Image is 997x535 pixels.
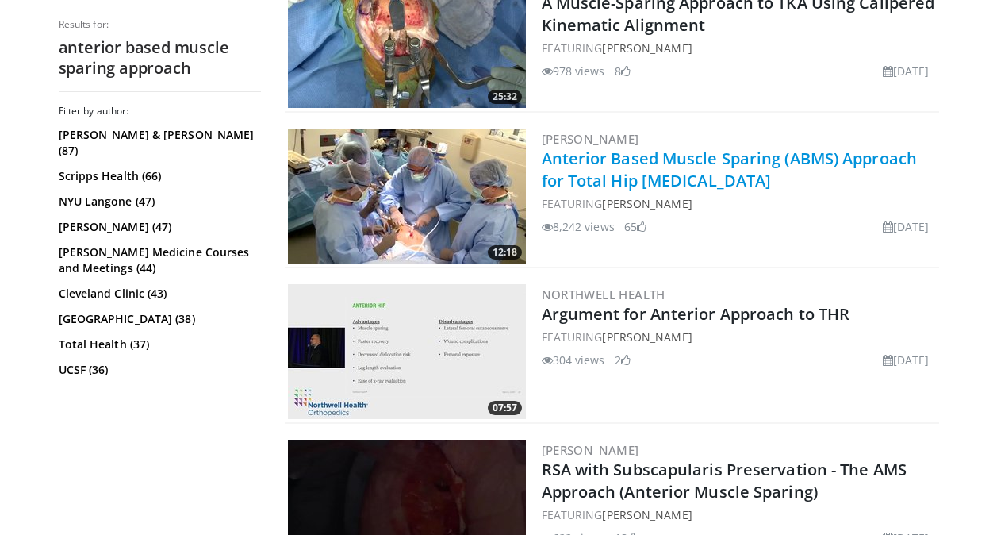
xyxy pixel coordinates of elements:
[288,284,526,419] img: c5ba2dc8-83b6-4213-b165-e6590ef24c12.300x170_q85_crop-smart_upscale.jpg
[59,105,261,117] h3: Filter by author:
[542,352,605,368] li: 304 views
[59,18,261,31] p: Results for:
[883,218,930,235] li: [DATE]
[542,459,907,502] a: RSA with Subscapularis Preservation - The AMS Approach (Anterior Muscle Sparing)
[59,244,257,276] a: [PERSON_NAME] Medicine Courses and Meetings (44)
[542,442,639,458] a: [PERSON_NAME]
[488,90,522,104] span: 25:32
[542,63,605,79] li: 978 views
[59,37,261,79] h2: anterior based muscle sparing approach
[542,40,936,56] div: FEATURING
[615,352,631,368] li: 2
[624,218,646,235] li: 65
[883,63,930,79] li: [DATE]
[602,40,692,56] a: [PERSON_NAME]
[542,148,918,191] a: Anterior Based Muscle Sparing (ABMS) Approach for Total Hip [MEDICAL_DATA]
[615,63,631,79] li: 8
[59,311,257,327] a: [GEOGRAPHIC_DATA] (38)
[488,401,522,415] span: 07:57
[288,129,526,264] img: d8369c01-9f89-482a-b98f-10fadee8acc3.300x170_q85_crop-smart_upscale.jpg
[542,131,639,147] a: [PERSON_NAME]
[59,362,257,378] a: UCSF (36)
[542,506,936,523] div: FEATURING
[288,284,526,419] a: 07:57
[542,303,850,325] a: Argument for Anterior Approach to THR
[542,329,936,345] div: FEATURING
[883,352,930,368] li: [DATE]
[59,286,257,302] a: Cleveland Clinic (43)
[59,194,257,210] a: NYU Langone (47)
[488,245,522,260] span: 12:18
[59,127,257,159] a: [PERSON_NAME] & [PERSON_NAME] (87)
[542,287,665,302] a: Northwell Health
[602,196,692,211] a: [PERSON_NAME]
[59,219,257,235] a: [PERSON_NAME] (47)
[602,507,692,522] a: [PERSON_NAME]
[288,129,526,264] a: 12:18
[542,195,936,212] div: FEATURING
[59,337,257,352] a: Total Health (37)
[542,218,615,235] li: 8,242 views
[59,168,257,184] a: Scripps Health (66)
[602,329,692,344] a: [PERSON_NAME]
